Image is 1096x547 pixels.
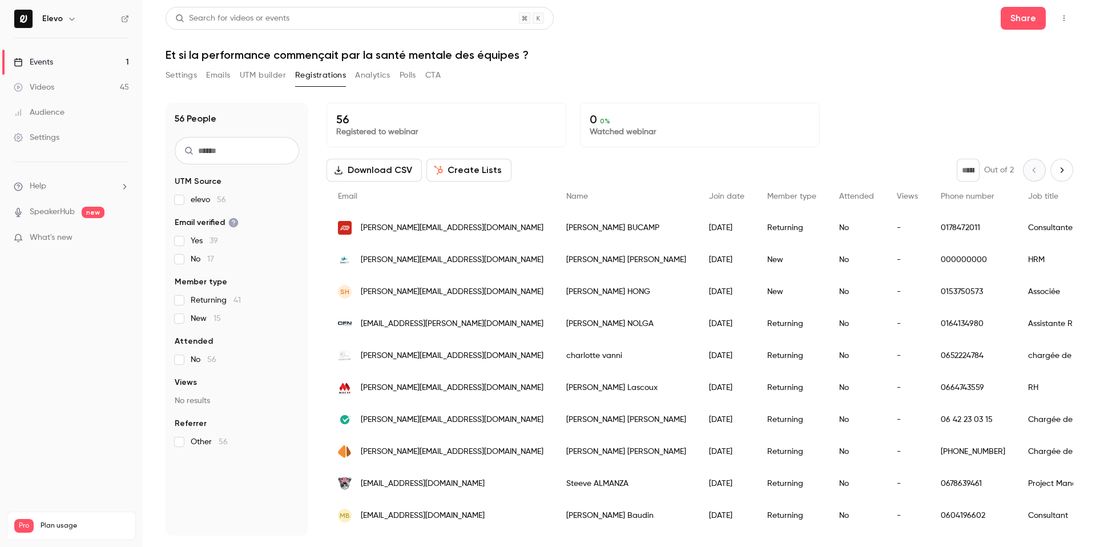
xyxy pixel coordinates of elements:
[929,372,1017,404] div: 0664743559
[756,212,828,244] div: Returning
[828,308,885,340] div: No
[555,436,698,468] div: [PERSON_NAME] [PERSON_NAME]
[191,194,226,206] span: elevo
[361,222,543,234] span: [PERSON_NAME][EMAIL_ADDRESS][DOMAIN_NAME]
[233,296,241,304] span: 41
[361,414,543,426] span: [PERSON_NAME][EMAIL_ADDRESS][DOMAIN_NAME]
[929,436,1017,468] div: [PHONE_NUMBER]
[885,500,929,532] div: -
[756,500,828,532] div: Returning
[336,112,557,126] p: 56
[929,276,1017,308] div: 0153750573
[897,192,918,200] span: Views
[115,233,129,243] iframe: Noticeable Trigger
[361,446,543,458] span: [PERSON_NAME][EMAIL_ADDRESS][DOMAIN_NAME]
[555,340,698,372] div: charlotte vanni
[828,468,885,500] div: No
[590,126,810,138] p: Watched webinar
[1028,192,1058,200] span: Job title
[327,159,422,182] button: Download CSV
[885,276,929,308] div: -
[698,404,756,436] div: [DATE]
[756,436,828,468] div: Returning
[338,192,357,200] span: Email
[767,192,816,200] span: Member type
[14,10,33,28] img: Elevo
[709,192,744,200] span: Join date
[600,117,610,125] span: 0 %
[207,356,216,364] span: 56
[338,413,352,427] img: mobility-compliance.com
[14,180,129,192] li: help-dropdown-opener
[336,126,557,138] p: Registered to webinar
[175,112,216,126] h1: 56 People
[828,436,885,468] div: No
[698,500,756,532] div: [DATE]
[217,196,226,204] span: 56
[929,340,1017,372] div: 0652224784
[361,510,485,522] span: [EMAIL_ADDRESS][DOMAIN_NAME]
[191,313,221,324] span: New
[555,244,698,276] div: [PERSON_NAME] [PERSON_NAME]
[338,221,352,235] img: adp.com
[756,404,828,436] div: Returning
[191,436,228,448] span: Other
[929,404,1017,436] div: 06 42 23 03 15
[885,404,929,436] div: -
[82,207,104,218] span: new
[756,244,828,276] div: New
[941,192,994,200] span: Phone number
[295,66,346,85] button: Registrations
[175,276,227,288] span: Member type
[828,500,885,532] div: No
[361,254,543,266] span: [PERSON_NAME][EMAIL_ADDRESS][DOMAIN_NAME]
[698,436,756,468] div: [DATE]
[361,318,543,330] span: [EMAIL_ADDRESS][PERSON_NAME][DOMAIN_NAME]
[555,276,698,308] div: [PERSON_NAME] HONG
[590,112,810,126] p: 0
[885,372,929,404] div: -
[929,468,1017,500] div: 0678639461
[698,372,756,404] div: [DATE]
[240,66,286,85] button: UTM builder
[207,255,214,263] span: 17
[698,212,756,244] div: [DATE]
[175,13,289,25] div: Search for videos or events
[929,308,1017,340] div: 0164134980
[698,308,756,340] div: [DATE]
[41,521,128,530] span: Plan usage
[14,107,65,118] div: Audience
[698,276,756,308] div: [DATE]
[191,254,214,265] span: No
[209,237,218,245] span: 39
[338,445,352,458] img: intech.lu
[984,164,1014,176] p: Out of 2
[361,382,543,394] span: [PERSON_NAME][EMAIL_ADDRESS][DOMAIN_NAME]
[340,510,350,521] span: MB
[191,295,241,306] span: Returning
[756,340,828,372] div: Returning
[338,317,352,331] img: cfn-nettoyage.fr
[828,212,885,244] div: No
[30,206,75,218] a: SpeakerHub
[555,404,698,436] div: [PERSON_NAME] [PERSON_NAME]
[425,66,441,85] button: CTA
[175,336,213,347] span: Attended
[175,217,239,228] span: Email verified
[555,500,698,532] div: [PERSON_NAME] Baudin
[14,57,53,68] div: Events
[929,212,1017,244] div: 0178472011
[175,418,207,429] span: Referrer
[555,212,698,244] div: [PERSON_NAME] BUCAMP
[166,66,197,85] button: Settings
[175,176,299,448] section: facet-groups
[1001,7,1046,30] button: Share
[698,244,756,276] div: [DATE]
[175,395,299,407] p: No results
[219,438,228,446] span: 56
[206,66,230,85] button: Emails
[828,276,885,308] div: No
[426,159,511,182] button: Create Lists
[361,350,543,362] span: [PERSON_NAME][EMAIL_ADDRESS][DOMAIN_NAME]
[338,477,352,490] img: asteria.mc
